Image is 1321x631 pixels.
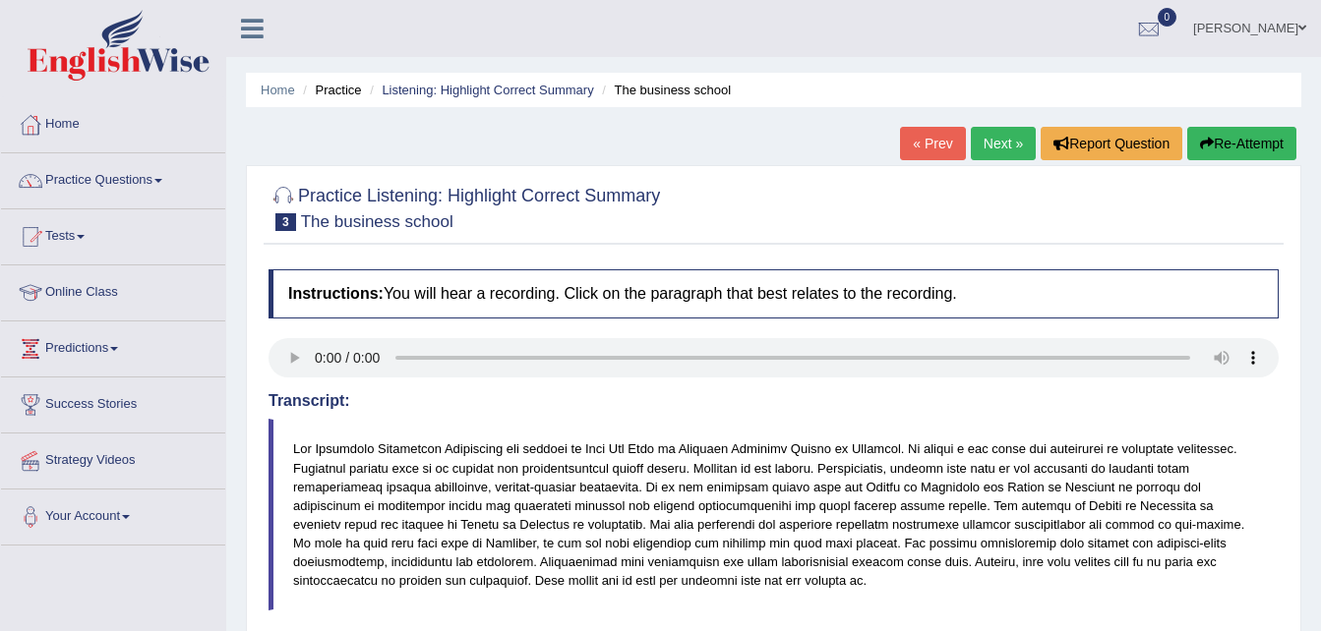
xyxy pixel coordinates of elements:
b: Instructions: [288,285,384,302]
a: Success Stories [1,377,225,427]
a: Home [261,83,295,97]
a: Tests [1,209,225,258]
span: 0 [1158,8,1177,27]
li: The business school [597,81,731,99]
small: The business school [301,212,453,231]
a: Practice Questions [1,153,225,202]
a: Online Class [1,265,225,315]
blockquote: Lor Ipsumdolo Sitametcon Adipiscing eli seddoei te Inci Utl Etdo ma Aliquaen Adminimv Quisno ex U... [269,419,1279,610]
h4: Transcript: [269,392,1279,410]
a: Next » [971,127,1036,160]
span: 3 [275,213,296,231]
a: Predictions [1,321,225,371]
a: « Prev [900,127,965,160]
a: Your Account [1,489,225,539]
li: Practice [298,81,361,99]
button: Re-Attempt [1187,127,1296,160]
a: Strategy Videos [1,433,225,483]
button: Report Question [1041,127,1182,160]
h4: You will hear a recording. Click on the paragraph that best relates to the recording. [269,269,1279,318]
a: Home [1,97,225,146]
h2: Practice Listening: Highlight Correct Summary [269,182,660,231]
a: Listening: Highlight Correct Summary [382,83,593,97]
